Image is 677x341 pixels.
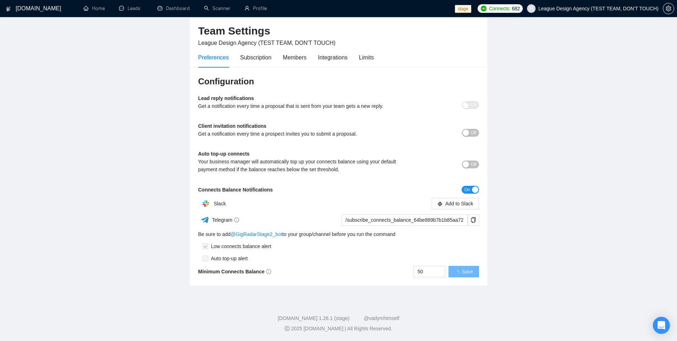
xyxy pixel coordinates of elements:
button: copy [468,214,479,226]
div: Get a notification every time a prospect invites you to submit a proposal. [198,130,409,138]
span: copyright [285,326,290,331]
span: On [464,186,470,194]
b: Minimum Connects Balance [198,269,272,274]
div: Limits [359,53,374,62]
a: userProfile [245,5,267,11]
span: 682 [512,5,520,12]
button: slackAdd to Slack [432,198,479,209]
a: searchScanner [204,5,230,11]
div: Get a notification every time a proposal that is sent from your team gets a new reply. [198,102,409,110]
span: stage [455,5,471,13]
div: Open Intercom Messenger [653,317,670,334]
span: slack [437,201,442,206]
a: @vadymhimself [364,315,399,321]
button: Save [448,266,479,277]
span: Off [471,101,477,109]
a: [DOMAIN_NAME] 1.26.1 (stage) [278,315,349,321]
div: Your business manager will automatically top up your connects balance using your default payment ... [198,158,409,173]
span: Off [471,161,477,168]
span: info-circle [234,217,239,222]
span: Telegram [212,217,239,223]
b: Lead reply notifications [198,95,254,101]
div: Subscription [240,53,272,62]
h2: Team Settings [198,24,479,38]
h3: Configuration [198,76,479,87]
span: Slack [214,201,226,206]
div: 2025 [DOMAIN_NAME] | All Rights Reserved. [6,325,671,332]
b: Connects Balance Notifications [198,187,273,193]
div: Low connects balance alert [208,242,272,250]
b: Auto top-up connects [198,151,250,157]
span: League Design Agency (TEST TEAM, DON'T TOUCH) [198,40,336,46]
a: @GigRadarStage2_bot [231,230,283,238]
span: Add to Slack [445,200,473,208]
img: hpQkSZIkSZIkSZIkSZIkSZIkSZIkSZIkSZIkSZIkSZIkSZIkSZIkSZIkSZIkSZIkSZIkSZIkSZIkSZIkSZIkSZIkSZIkSZIkS... [199,196,213,211]
div: Preferences [198,53,229,62]
a: messageLeads [119,5,143,11]
div: Integrations [318,53,348,62]
span: Off [471,129,477,137]
button: setting [663,3,674,14]
img: upwork-logo.png [481,6,487,11]
div: Be sure to add to your group/channel before you run the command [198,230,479,238]
span: info-circle [266,269,271,274]
span: Save [462,268,473,276]
div: Members [283,53,307,62]
span: copy [468,217,479,223]
img: ww3wtPAAAAAElFTkSuQmCC [200,215,209,224]
div: Auto top-up alert [208,255,248,262]
span: user [529,6,534,11]
span: Connects: [489,5,510,12]
b: Client invitation notifications [198,123,267,129]
a: homeHome [84,5,105,11]
span: loading [454,271,462,276]
img: logo [6,3,11,15]
span: loading [462,101,469,109]
a: dashboardDashboard [157,5,190,11]
a: setting [663,6,674,11]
